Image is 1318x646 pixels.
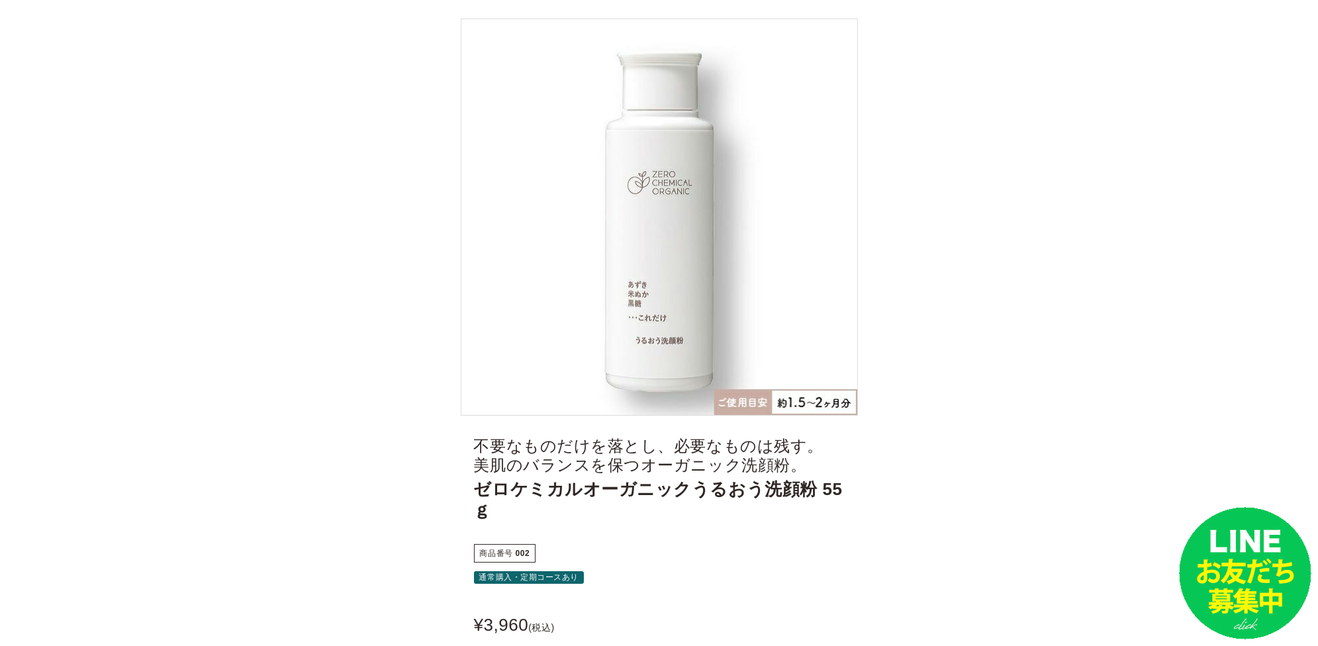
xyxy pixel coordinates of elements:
[474,479,845,520] span: ゼロケミカルオーガニックうるおう洗顔粉 55ｇ
[474,608,484,642] span: ¥
[480,549,513,558] span: 商品番号
[516,549,530,558] span: 002
[1179,507,1311,639] img: small_line.png
[479,573,579,582] span: 通常購入・定期コースあり
[484,608,529,642] span: 3,960
[532,623,551,633] span: 税込
[474,437,845,475] span: 不要なものだけを落とし、必要なものは残す。 美肌のバランスを保つオーガニック洗顔粉。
